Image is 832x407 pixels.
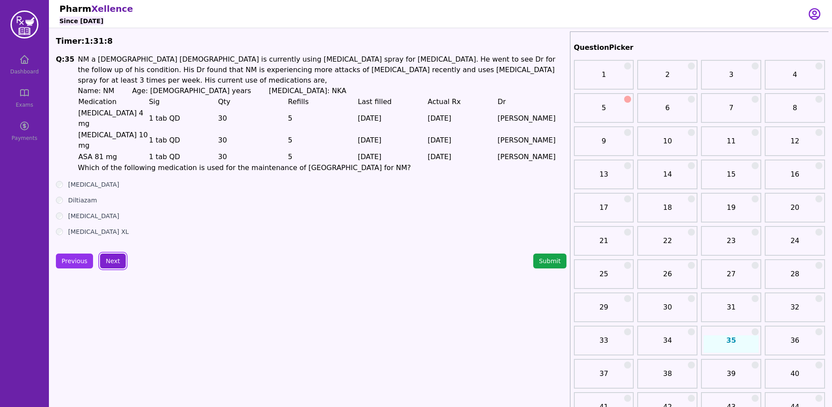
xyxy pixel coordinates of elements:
[497,135,566,146] p: [PERSON_NAME]
[218,135,287,146] p: 30
[577,269,632,286] a: 25
[78,54,566,86] p: NM a [DEMOGRAPHIC_DATA] [DEMOGRAPHIC_DATA] is currently using [MEDICAL_DATA] spray for [MEDICAL_D...
[640,103,695,120] a: 6
[640,136,695,153] a: 10
[767,202,822,220] a: 20
[428,113,497,124] p: [DATE]
[149,135,217,146] p: 1 tab QD
[577,369,632,386] a: 37
[704,136,759,153] a: 11
[428,135,497,146] p: [DATE]
[68,212,119,220] label: [MEDICAL_DATA]
[497,97,566,107] p: Dr
[640,236,695,253] a: 22
[767,302,822,320] a: 32
[218,152,287,162] p: 30
[93,36,104,45] span: 31
[78,108,148,129] p: [MEDICAL_DATA] 4 mg
[56,254,93,268] button: Previous
[68,196,97,205] label: Diltiazam
[91,3,133,14] span: Xellence
[704,335,759,353] a: 35
[149,97,217,107] p: Sig
[704,202,759,220] a: 19
[10,10,38,38] img: PharmXellence Logo
[767,169,822,187] a: 16
[56,54,74,173] h1: Q: 35
[85,36,90,45] span: 1
[68,180,119,189] label: [MEDICAL_DATA]
[577,136,632,153] a: 9
[497,113,566,124] p: [PERSON_NAME]
[428,152,497,162] p: [DATE]
[100,254,126,268] button: Next
[640,269,695,286] a: 26
[78,130,148,151] p: [MEDICAL_DATA] 10 mg
[767,70,822,87] a: 4
[78,86,566,96] p: Name: NM Age: [DEMOGRAPHIC_DATA] years [MEDICAL_DATA]: NKA
[497,152,566,162] p: [PERSON_NAME]
[640,70,695,87] a: 2
[704,70,759,87] a: 3
[78,163,566,173] p: Which of the following medication is used for the maintenance of [GEOGRAPHIC_DATA] for NM?
[704,269,759,286] a: 27
[640,169,695,187] a: 14
[577,202,632,220] a: 17
[107,36,113,45] span: 8
[767,335,822,353] a: 36
[288,152,357,162] p: 5
[640,202,695,220] a: 18
[288,97,357,107] p: Refills
[577,302,632,320] a: 29
[704,169,759,187] a: 15
[288,135,357,146] p: 5
[358,135,427,146] p: [DATE]
[640,369,695,386] a: 38
[149,113,217,124] p: 1 tab QD
[78,152,148,162] p: ASA 81 mg
[59,17,104,25] h6: Since [DATE]
[767,269,822,286] a: 28
[149,152,217,162] p: 1 tab QD
[640,335,695,353] a: 34
[56,35,566,47] div: Timer: : :
[574,42,825,53] h2: QuestionPicker
[577,169,632,187] a: 13
[288,113,357,124] p: 5
[358,97,427,107] p: Last filled
[704,302,759,320] a: 31
[577,335,632,353] a: 33
[704,369,759,386] a: 39
[577,103,632,120] a: 5
[577,236,632,253] a: 21
[767,369,822,386] a: 40
[577,70,632,87] a: 1
[68,227,129,236] label: [MEDICAL_DATA] XL
[704,103,759,120] a: 7
[767,136,822,153] a: 12
[218,97,287,107] p: Qty
[640,302,695,320] a: 30
[59,3,91,14] span: Pharm
[358,113,427,124] p: [DATE]
[533,254,566,268] button: Submit
[767,103,822,120] a: 8
[78,97,148,107] p: Medication
[218,113,287,124] p: 30
[767,236,822,253] a: 24
[428,97,497,107] p: Actual Rx
[704,236,759,253] a: 23
[358,152,427,162] p: [DATE]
